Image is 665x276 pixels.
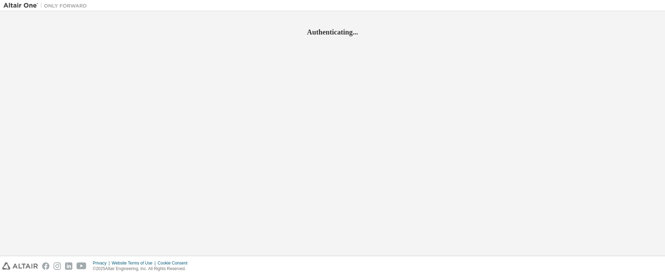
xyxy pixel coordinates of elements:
[42,262,49,270] img: facebook.svg
[2,262,38,270] img: altair_logo.svg
[65,262,72,270] img: linkedin.svg
[158,260,191,266] div: Cookie Consent
[112,260,158,266] div: Website Terms of Use
[93,260,112,266] div: Privacy
[93,266,192,272] p: © 2025 Altair Engineering, Inc. All Rights Reserved.
[3,28,662,37] h2: Authenticating...
[77,262,87,270] img: youtube.svg
[3,2,90,9] img: Altair One
[54,262,61,270] img: instagram.svg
